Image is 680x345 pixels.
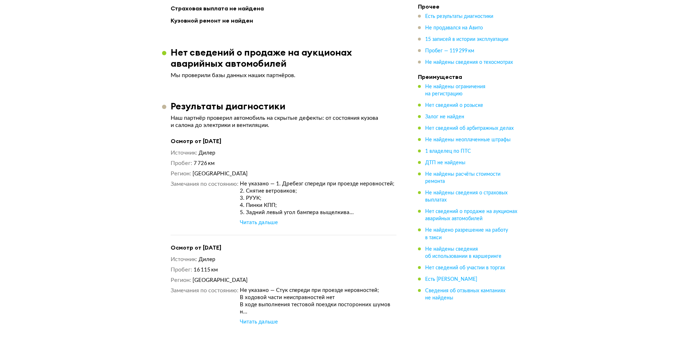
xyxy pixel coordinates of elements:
h3: Нет сведений о продаже на аукционах аварийных автомобилей [171,47,405,69]
h4: Прочее [418,3,518,10]
span: 15 записей в истории эксплуатации [425,37,508,42]
dt: Источник [171,256,197,263]
div: Страховая выплата не найдена [171,4,396,13]
div: Читать дальше [240,318,278,326]
dt: Замечания по состоянию [171,287,238,326]
span: Не найдены сведения об использовании в каршеринге [425,246,501,259]
span: Не найдены расчёты стоимости ремонта [425,172,500,184]
p: Мы проверили базы данных наших партнёров. [171,72,396,79]
span: Не найдены ограничения на регистрацию [425,84,485,96]
span: Дилер [199,257,215,262]
div: Не указано — Стук спереди при проезде неровностей; В ходовой части неисправностей нет В ходе выпо... [240,287,396,316]
span: Нет сведений об арбитражных делах [425,126,514,131]
span: Сведения об отзывных кампаниях не найдены [425,288,505,300]
span: ДТП не найдены [425,160,465,165]
div: Не указано — 1. Дребезг спереди при проезде неровностей; 2. Снятие ветровиков; 3. РУУК; 4. Пинки ... [240,180,396,216]
span: 16 115 км [194,267,218,273]
span: Не найдены сведения о страховых выплатах [425,190,508,203]
dt: Источник [171,149,197,157]
span: 1 владелец по ПТС [425,149,471,154]
span: Есть [PERSON_NAME] [425,277,477,282]
span: Не найдены сведения о техосмотрах [425,60,513,65]
span: Не найдены неоплаченные штрафы [425,137,510,142]
span: 7 726 км [194,161,215,166]
h4: Осмотр от [DATE] [171,244,396,251]
div: Читать дальше [240,219,278,226]
span: Нет сведений об участии в торгах [425,265,505,270]
span: Не продавался на Авито [425,25,483,30]
p: Наш партнёр проверил автомобиль на скрытые дефекты: от состояния кузова и салона до электрики и в... [171,114,396,129]
span: Нет сведений о продаже на аукционах аварийных автомобилей [425,209,517,221]
dt: Замечания по состоянию [171,180,238,226]
span: [GEOGRAPHIC_DATA] [192,171,248,176]
span: [GEOGRAPHIC_DATA] [192,278,248,283]
span: Нет сведений о розыске [425,103,483,108]
dt: Регион [171,170,191,178]
h4: Осмотр от [DATE] [171,137,396,145]
div: Кузовной ремонт не найден [171,16,396,25]
span: Дилер [199,150,215,156]
span: Пробег — 119 299 км [425,48,474,53]
dt: Регион [171,277,191,284]
h4: Преимущества [418,73,518,80]
h3: Результаты диагностики [171,100,285,112]
span: Не найдено разрешение на работу в такси [425,228,508,240]
dt: Пробег [171,266,192,274]
dt: Пробег [171,160,192,167]
span: Есть результаты диагностики [425,14,493,19]
span: Залог не найден [425,114,464,119]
